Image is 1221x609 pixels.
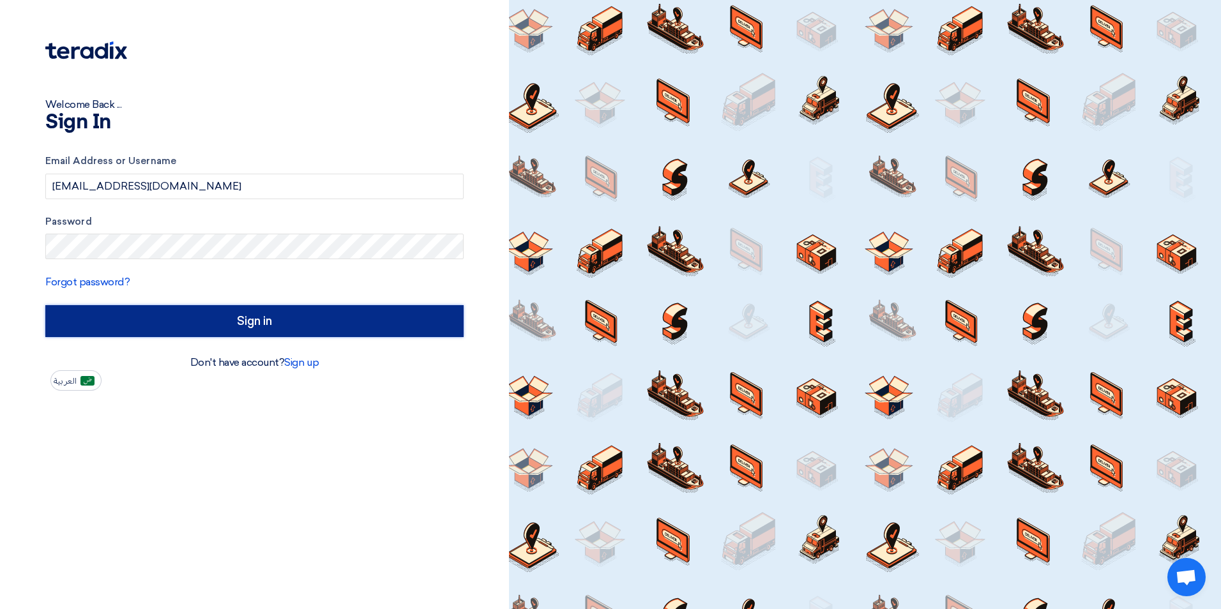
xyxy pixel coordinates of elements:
h1: Sign In [45,112,464,133]
img: Teradix logo [45,41,127,59]
a: Sign up [284,356,319,368]
div: Open chat [1167,558,1206,596]
div: Don't have account? [45,355,464,370]
input: Enter your business email or username [45,174,464,199]
label: Password [45,214,464,229]
label: Email Address or Username [45,154,464,169]
span: العربية [54,377,77,386]
img: ar-AR.png [80,376,95,386]
div: Welcome Back ... [45,97,464,112]
a: Forgot password? [45,276,130,288]
button: العربية [50,370,102,391]
input: Sign in [45,305,464,337]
